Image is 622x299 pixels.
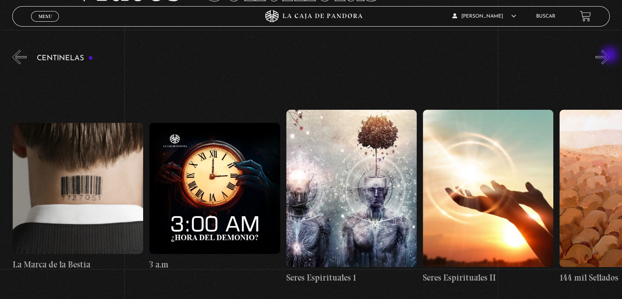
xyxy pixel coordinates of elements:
h4: Seres Espirituales 1 [286,271,417,284]
h4: Seres Espirituales II [423,271,553,284]
button: Next [595,50,610,64]
h3: Centinelas [37,54,93,62]
button: Previous [12,50,27,64]
h4: 3 a.m [149,258,280,271]
span: [PERSON_NAME] [452,14,516,19]
h4: La Marca de la Bestia [13,258,143,271]
span: Menu [38,14,52,19]
span: Cerrar [36,20,55,26]
a: Buscar [536,14,555,19]
a: View your shopping cart [580,11,591,22]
